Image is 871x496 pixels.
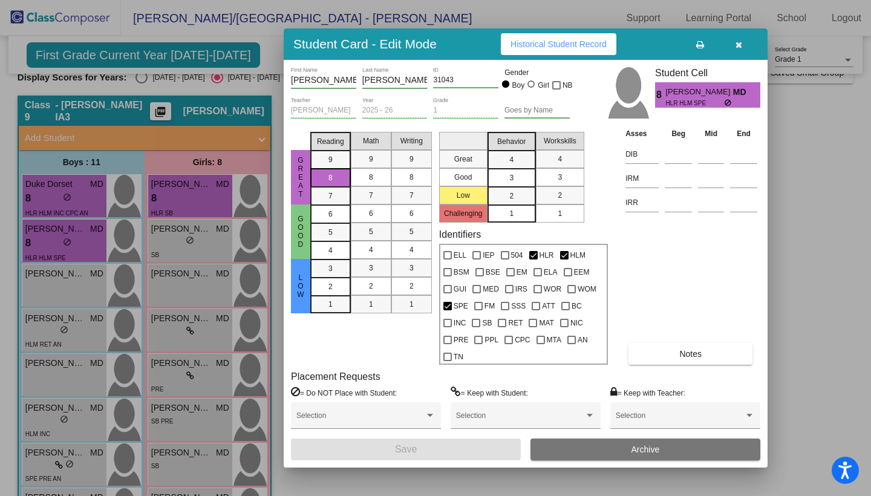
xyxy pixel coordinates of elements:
span: Writing [400,135,423,146]
span: RET [508,316,523,330]
span: BSE [486,265,500,279]
button: Notes [628,343,752,365]
span: EEM [574,265,590,279]
span: MED [483,282,499,296]
span: SPE [454,299,468,313]
span: 2 [509,191,514,201]
span: HLR [540,248,554,263]
span: Save [395,444,417,454]
span: WOM [578,282,596,296]
input: assessment [625,194,659,212]
span: 5 [409,226,414,237]
label: = Keep with Teacher: [610,387,685,399]
span: HLM [570,248,586,263]
span: Workskills [544,135,576,146]
span: SB [482,316,492,330]
span: 3 [369,263,373,273]
span: 9 [369,154,373,165]
span: PRE [454,333,469,347]
span: 7 [369,190,373,201]
h3: Student Cell [655,67,760,79]
span: 1 [409,299,414,310]
span: 9 [328,154,333,165]
span: NIC [570,316,583,330]
input: year [362,106,428,115]
span: TN [454,350,463,364]
mat-label: Gender [504,67,570,78]
span: 6 [369,208,373,219]
span: 1 [558,208,562,219]
div: Girl [537,80,549,91]
span: Reading [317,136,344,147]
span: Behavior [497,136,526,147]
button: Save [291,439,521,460]
span: 3 [328,263,333,274]
span: Notes [679,349,702,359]
span: INC [454,316,466,330]
span: 5 [328,227,333,238]
span: AN [578,333,588,347]
span: 2 [409,281,414,292]
span: 3 [558,172,562,183]
span: 4 [558,154,562,165]
th: Asses [622,127,662,140]
span: 8 [409,172,414,183]
span: 5 [369,226,373,237]
span: 3 [409,263,414,273]
input: assessment [625,145,659,163]
span: 7 [328,191,333,201]
span: Low [295,273,306,299]
span: 6 [409,208,414,219]
label: Placement Requests [291,371,380,382]
th: Beg [662,127,695,140]
span: ELL [454,248,466,263]
h3: Student Card - Edit Mode [293,36,437,51]
label: = Keep with Student: [451,387,528,399]
input: goes by name [504,106,570,115]
span: IEP [483,248,494,263]
span: 4 [328,245,333,256]
span: BC [572,299,582,313]
span: FM [484,299,495,313]
label: Identifiers [439,229,481,240]
input: teacher [291,106,356,115]
div: Boy [512,80,525,91]
span: 4 [369,244,373,255]
span: 8 [328,172,333,183]
span: 9 [409,154,414,165]
span: NB [563,78,573,93]
span: [PERSON_NAME] [665,86,732,99]
span: BSM [454,265,469,279]
button: Archive [530,439,760,460]
span: HLR HLM SPE [665,99,724,108]
span: 504 [511,248,523,263]
span: 8 [369,172,373,183]
span: ELA [544,265,558,279]
span: MTA [547,333,561,347]
span: GUI [454,282,466,296]
input: grade [433,106,498,115]
span: Math [363,135,379,146]
input: Enter ID [433,76,498,85]
span: IRS [515,282,527,296]
span: Great [295,156,306,198]
span: 2 [328,281,333,292]
span: 2 [369,281,373,292]
span: Archive [631,445,660,454]
span: MAT [539,316,553,330]
label: = Do NOT Place with Student: [291,387,397,399]
th: Mid [695,127,727,140]
span: WOR [544,282,561,296]
span: PPL [484,333,498,347]
th: End [727,127,760,140]
span: 1 [369,299,373,310]
span: MD [733,86,750,99]
span: 6 [328,209,333,220]
span: Historical Student Record [511,39,607,49]
button: Historical Student Record [501,33,616,55]
span: 7 [409,190,414,201]
input: assessment [625,169,659,188]
span: 8 [655,88,665,102]
span: Good [295,215,306,249]
span: 4 [409,244,414,255]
